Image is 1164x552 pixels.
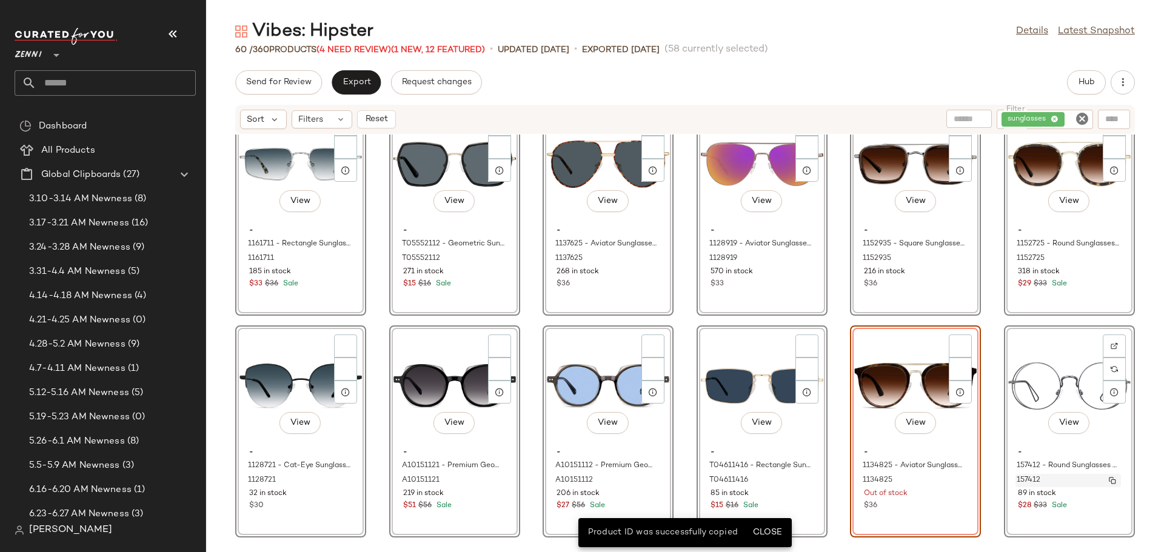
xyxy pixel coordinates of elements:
span: 5.26-6.1 AM Newness [29,434,125,448]
img: A10151121-sunglasses-front-view.jpg [393,330,516,442]
span: 1161711 [248,253,274,264]
span: (4) [132,289,146,303]
img: 157412-sunglasses-front-view.jpg [1008,330,1131,442]
span: Sort [247,113,264,126]
span: 1134825 - Aviator Sunglasses - Tortoiseshell - Mixed [863,461,966,471]
span: 4.21-4.25 AM Newness [29,313,130,327]
div: Vibes: Hipster [235,19,373,44]
span: All Products [41,144,95,158]
span: View [290,196,310,206]
img: svg%3e [235,25,247,38]
span: 1128721 [248,475,276,486]
img: T04611416-sunglasses-front-view.jpg [701,330,823,442]
button: Export [332,70,381,95]
span: (5) [129,386,143,400]
span: (8) [132,192,146,206]
span: (16) [129,216,149,230]
span: 1128919 [709,253,737,264]
span: Filters [298,113,323,126]
span: 1152725 - Round Sunglasses - Tortoiseshell - Mixed [1017,239,1120,250]
span: Product ID was successfully copied [588,528,738,537]
span: (1) [125,362,139,376]
span: 1152935 - Square Sunglasses - Tortoiseshell - Mixed [863,239,966,250]
span: 157412 - Round Sunglasses - Steel - Metal [1017,461,1120,471]
button: View [433,412,475,434]
span: Reset [364,115,387,124]
button: Hub [1067,70,1106,95]
img: A10151112-sunglasses-front-view.jpg [547,330,669,442]
span: (8) [125,434,139,448]
span: View [905,196,925,206]
span: 5.5-5.9 AM Newness [29,459,120,473]
span: • [574,42,577,57]
span: 1161711 - Rectangle Sunglasses - Silver - Stainless Steel [248,239,351,250]
button: Send for Review [235,70,322,95]
img: 1134825-sunglasses-front-view.jpg [854,330,977,442]
span: 1152935 [863,253,891,264]
button: Reset [357,110,396,128]
span: T04611416 [709,475,748,486]
span: (4 Need Review) [316,45,391,55]
img: 1128721-sunglasses-front-view.jpg [239,330,362,442]
span: 4.14-4.18 AM Newness [29,289,132,303]
button: View [587,412,628,434]
span: A10151112 - Premium Geometric Sunglasses - Gray - Mixed [555,461,658,471]
a: Latest Snapshot [1058,24,1135,39]
span: View [1059,418,1079,428]
span: A10151121 [402,475,440,486]
span: 4.7-4.11 AM Newness [29,362,125,376]
span: (3) [120,459,134,473]
span: View [597,196,618,206]
span: (3) [129,507,143,521]
span: View [751,196,772,206]
i: Clear Filter [1075,111,1089,126]
span: View [751,418,772,428]
span: 5.12-5.16 AM Newness [29,386,129,400]
img: svg%3e [1111,365,1118,373]
span: (9) [125,338,139,351]
span: 1128919 - Aviator Sunglasses - Pink - Stainless Steel [709,239,812,250]
button: View [741,190,782,212]
span: Dashboard [39,119,87,133]
p: Exported [DATE] [582,44,660,56]
span: 3.10-3.14 AM Newness [29,192,132,206]
div: Products [235,44,485,56]
span: 1137625 - Aviator Sunglasses - Tortoiseshell - Mixed [555,239,658,250]
span: View [444,196,464,206]
a: Details [1016,24,1048,39]
span: 4.28-5.2 AM Newness [29,338,125,351]
span: (1) [132,483,145,497]
span: A10151121 - Premium Geometric Sunglasses - Black - Mixed [402,461,505,471]
span: 5.19-5.23 AM Newness [29,410,130,424]
span: View [905,418,925,428]
button: Request changes [391,70,482,95]
span: 3.17-3.21 AM Newness [29,216,129,230]
button: View [433,190,475,212]
img: cfy_white_logo.C9jOOHJF.svg [15,28,118,45]
span: Request changes [401,78,472,87]
span: View [597,418,618,428]
span: A10151112 [555,475,593,486]
span: View [1059,196,1079,206]
span: sunglasses [1008,114,1051,125]
span: • [490,42,493,57]
button: View [587,190,628,212]
button: View [1048,412,1089,434]
span: T05552112 - Geometric Sunglasses - Black - Mixed [402,239,505,250]
span: 1134825 [863,475,892,486]
span: (5) [125,265,139,279]
span: [PERSON_NAME] [29,523,112,537]
span: 1152725 [1017,253,1045,264]
span: T05552112 [402,253,440,264]
span: (27) [121,168,139,182]
img: svg%3e [1111,342,1118,350]
button: Close [748,522,787,544]
span: (1 New, 12 Featured) [391,45,485,55]
span: (0) [130,313,145,327]
span: 3.24-3.28 AM Newness [29,241,130,254]
span: 6.16-6.20 AM Newness [29,483,132,497]
button: View [741,412,782,434]
span: Zenni [15,41,42,63]
span: View [444,418,464,428]
span: 157412 [1017,475,1040,486]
